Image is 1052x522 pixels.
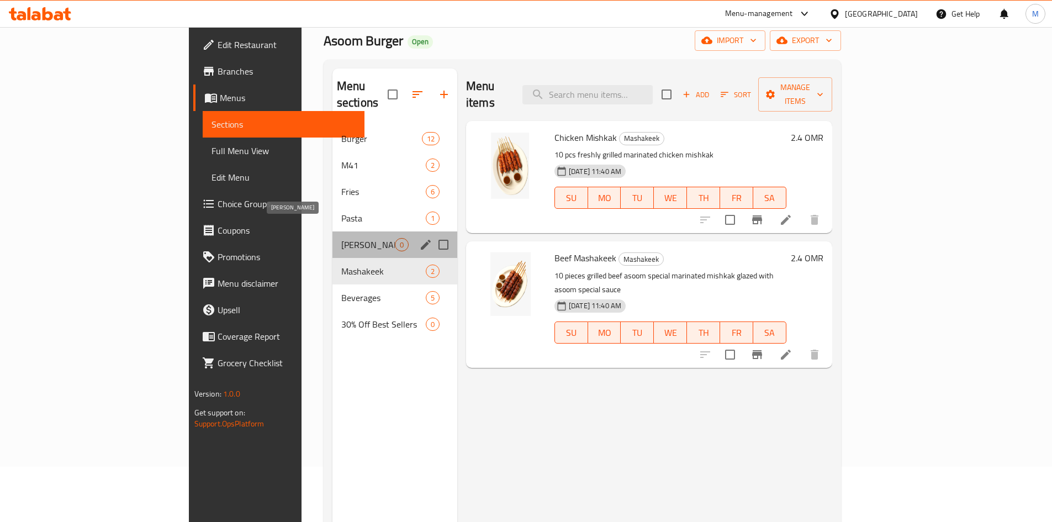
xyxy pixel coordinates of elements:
[341,265,426,278] span: Mashakeek
[381,83,404,106] span: Select all sections
[619,253,663,266] span: Mashakeek
[559,325,584,341] span: SU
[753,321,786,344] button: SA
[194,416,265,431] a: Support.OpsPlatform
[193,270,364,297] a: Menu disclaimer
[678,86,713,103] button: Add
[422,132,440,145] div: items
[193,31,364,58] a: Edit Restaurant
[522,85,653,104] input: search
[554,250,616,266] span: Beef Mashakeek
[417,236,434,253] button: edit
[779,34,832,48] span: export
[193,58,364,85] a: Branches
[718,208,742,231] span: Select to update
[758,77,832,112] button: Manage items
[224,387,241,401] span: 1.0.0
[588,187,621,209] button: MO
[758,325,782,341] span: SA
[426,318,440,331] div: items
[767,81,823,108] span: Manage items
[593,190,617,206] span: MO
[193,244,364,270] a: Promotions
[422,134,439,144] span: 12
[720,321,753,344] button: FR
[332,311,457,338] div: 30% Off Best Sellers0
[408,35,433,49] div: Open
[466,78,509,111] h2: Menu items
[691,325,716,341] span: TH
[655,83,678,106] span: Select section
[426,159,440,172] div: items
[341,212,426,225] span: Pasta
[621,187,654,209] button: TU
[203,138,364,164] a: Full Menu View
[564,300,626,311] span: [DATE] 11:40 AM
[212,144,356,157] span: Full Menu View
[218,250,356,263] span: Promotions
[332,125,457,152] div: Burger12
[332,121,457,342] nav: Menu sections
[564,166,626,177] span: [DATE] 11:40 AM
[218,330,356,343] span: Coverage Report
[721,88,751,101] span: Sort
[618,252,664,266] div: Mashakeek
[193,350,364,376] a: Grocery Checklist
[203,164,364,191] a: Edit Menu
[691,190,716,206] span: TH
[791,250,823,266] h6: 2.4 OMR
[475,130,546,201] img: Chicken Mishkak
[695,30,765,51] button: import
[341,291,426,304] span: Beverages
[625,190,649,206] span: TU
[341,238,395,251] span: [PERSON_NAME]
[678,86,713,103] span: Add item
[426,293,439,303] span: 5
[744,207,770,233] button: Branch-specific-item
[218,38,356,51] span: Edit Restaurant
[332,178,457,205] div: Fries6
[395,240,408,250] span: 0
[725,7,793,20] div: Menu-management
[193,191,364,217] a: Choice Groups
[212,118,356,131] span: Sections
[341,318,426,331] div: 30% Off Best Sellers
[426,266,439,277] span: 2
[718,343,742,366] span: Select to update
[713,86,758,103] span: Sort items
[779,348,792,361] a: Edit menu item
[193,85,364,111] a: Menus
[625,325,649,341] span: TU
[194,387,221,401] span: Version:
[619,132,664,145] div: Mashakeek
[332,284,457,311] div: Beverages5
[218,303,356,317] span: Upsell
[218,65,356,78] span: Branches
[475,250,546,321] img: Beef Mashakeek
[426,291,440,304] div: items
[193,297,364,323] a: Upsell
[801,207,828,233] button: delete
[431,81,457,108] button: Add section
[554,269,786,297] p: 10 pieces grilled beef asoom special marinated mishkak glazed with asoom special sauce
[426,212,440,225] div: items
[218,197,356,210] span: Choice Groups
[687,321,720,344] button: TH
[408,37,433,46] span: Open
[554,148,786,162] p: 10 pcs freshly grilled marinated chicken mishkak
[720,187,753,209] button: FR
[658,190,683,206] span: WE
[725,325,749,341] span: FR
[404,81,431,108] span: Sort sections
[341,159,426,172] span: M41
[593,325,617,341] span: MO
[681,88,711,101] span: Add
[212,171,356,184] span: Edit Menu
[332,258,457,284] div: Mashakeek2
[658,325,683,341] span: WE
[654,321,687,344] button: WE
[426,187,439,197] span: 6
